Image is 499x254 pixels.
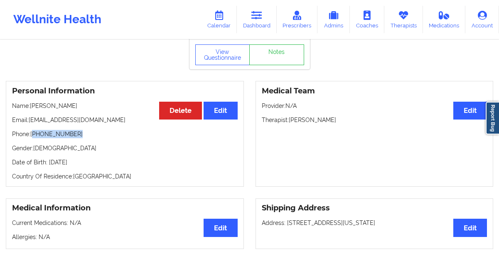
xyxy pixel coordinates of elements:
[195,44,250,65] button: View Questionnaire
[453,219,487,237] button: Edit
[453,102,487,120] button: Edit
[12,203,238,213] h3: Medical Information
[262,219,487,227] p: Address: [STREET_ADDRESS][US_STATE]
[12,86,238,96] h3: Personal Information
[262,116,487,124] p: Therapist: [PERSON_NAME]
[237,6,277,33] a: Dashboard
[201,6,237,33] a: Calendar
[12,158,238,166] p: Date of Birth: [DATE]
[12,233,238,241] p: Allergies: N/A
[486,102,499,134] a: Report Bug
[465,6,499,33] a: Account
[204,219,237,237] button: Edit
[12,116,238,124] p: Email: [EMAIL_ADDRESS][DOMAIN_NAME]
[12,102,238,110] p: Name: [PERSON_NAME]
[350,6,384,33] a: Coaches
[317,6,350,33] a: Admins
[12,130,238,138] p: Phone: [PHONE_NUMBER]
[12,219,238,227] p: Current Medications: N/A
[12,144,238,152] p: Gender: [DEMOGRAPHIC_DATA]
[262,203,487,213] h3: Shipping Address
[12,172,238,181] p: Country Of Residence: [GEOGRAPHIC_DATA]
[423,6,466,33] a: Medications
[277,6,318,33] a: Prescribers
[159,102,202,120] button: Delete
[204,102,237,120] button: Edit
[262,102,487,110] p: Provider: N/A
[384,6,423,33] a: Therapists
[249,44,304,65] a: Notes
[262,86,487,96] h3: Medical Team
